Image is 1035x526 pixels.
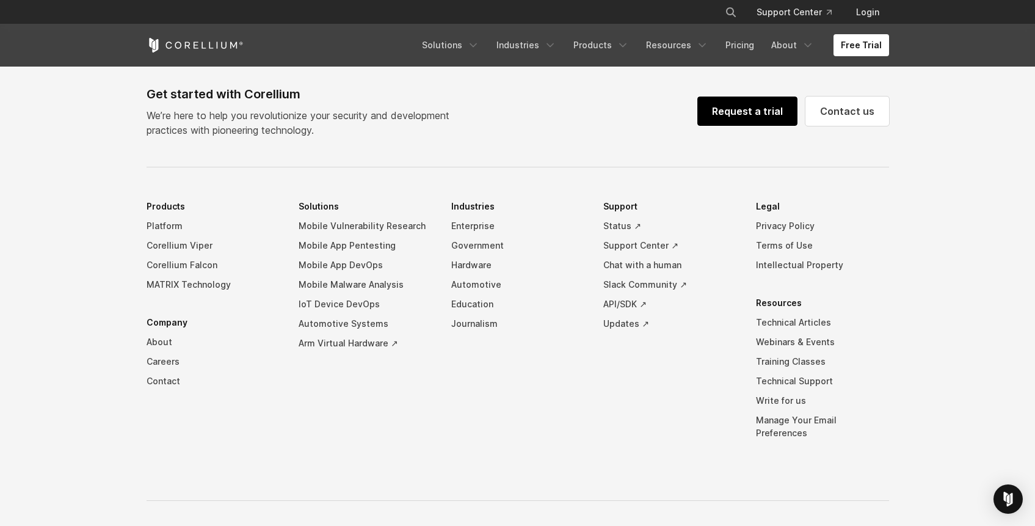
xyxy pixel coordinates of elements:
a: Status ↗ [603,216,736,236]
button: Search [720,1,742,23]
div: Get started with Corellium [147,85,459,103]
a: Automotive [451,275,584,294]
a: About [147,332,280,352]
a: Corellium Home [147,38,244,53]
a: Request a trial [697,97,797,126]
a: Government [451,236,584,255]
a: Manage Your Email Preferences [756,411,889,443]
a: Contact us [805,97,889,126]
a: Automotive Systems [299,314,432,334]
a: Arm Virtual Hardware ↗ [299,334,432,353]
a: Mobile App DevOps [299,255,432,275]
a: Slack Community ↗ [603,275,736,294]
div: Navigation Menu [710,1,889,23]
a: Contact [147,371,280,391]
a: Products [566,34,636,56]
a: Industries [489,34,564,56]
a: IoT Device DevOps [299,294,432,314]
a: About [764,34,821,56]
a: Platform [147,216,280,236]
p: We’re here to help you revolutionize your security and development practices with pioneering tech... [147,108,459,137]
a: Resources [639,34,716,56]
a: Write for us [756,391,889,411]
a: Mobile Malware Analysis [299,275,432,294]
a: Journalism [451,314,584,334]
a: Technical Articles [756,313,889,332]
a: Solutions [415,34,487,56]
a: Chat with a human [603,255,736,275]
a: Corellium Viper [147,236,280,255]
a: API/SDK ↗ [603,294,736,314]
div: Open Intercom Messenger [993,484,1023,514]
a: Terms of Use [756,236,889,255]
a: Training Classes [756,352,889,371]
a: Intellectual Property [756,255,889,275]
a: Updates ↗ [603,314,736,334]
div: Navigation Menu [415,34,889,56]
a: Privacy Policy [756,216,889,236]
a: Support Center ↗ [603,236,736,255]
a: Free Trial [833,34,889,56]
a: MATRIX Technology [147,275,280,294]
a: Login [846,1,889,23]
a: Pricing [718,34,761,56]
a: Education [451,294,584,314]
a: Technical Support [756,371,889,391]
a: Careers [147,352,280,371]
a: Webinars & Events [756,332,889,352]
a: Hardware [451,255,584,275]
a: Enterprise [451,216,584,236]
a: Mobile Vulnerability Research [299,216,432,236]
a: Corellium Falcon [147,255,280,275]
a: Mobile App Pentesting [299,236,432,255]
div: Navigation Menu [147,197,889,461]
a: Support Center [747,1,841,23]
